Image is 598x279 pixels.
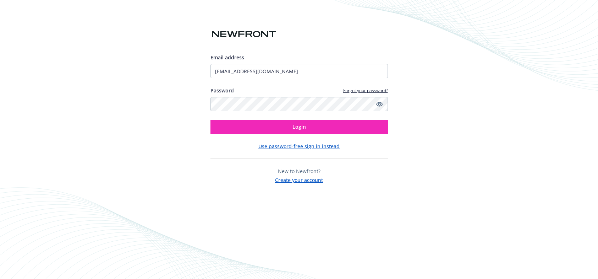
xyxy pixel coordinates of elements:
input: Enter your email [210,64,388,78]
button: Create your account [275,175,323,184]
label: Password [210,87,234,94]
img: Newfront logo [210,28,278,41]
a: Forgot your password? [343,87,388,93]
button: Use password-free sign in instead [258,143,340,150]
span: Login [292,123,306,130]
input: Enter your password [210,97,388,111]
span: New to Newfront? [278,168,320,175]
a: Show password [375,100,384,108]
span: Email address [210,54,244,61]
button: Login [210,120,388,134]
